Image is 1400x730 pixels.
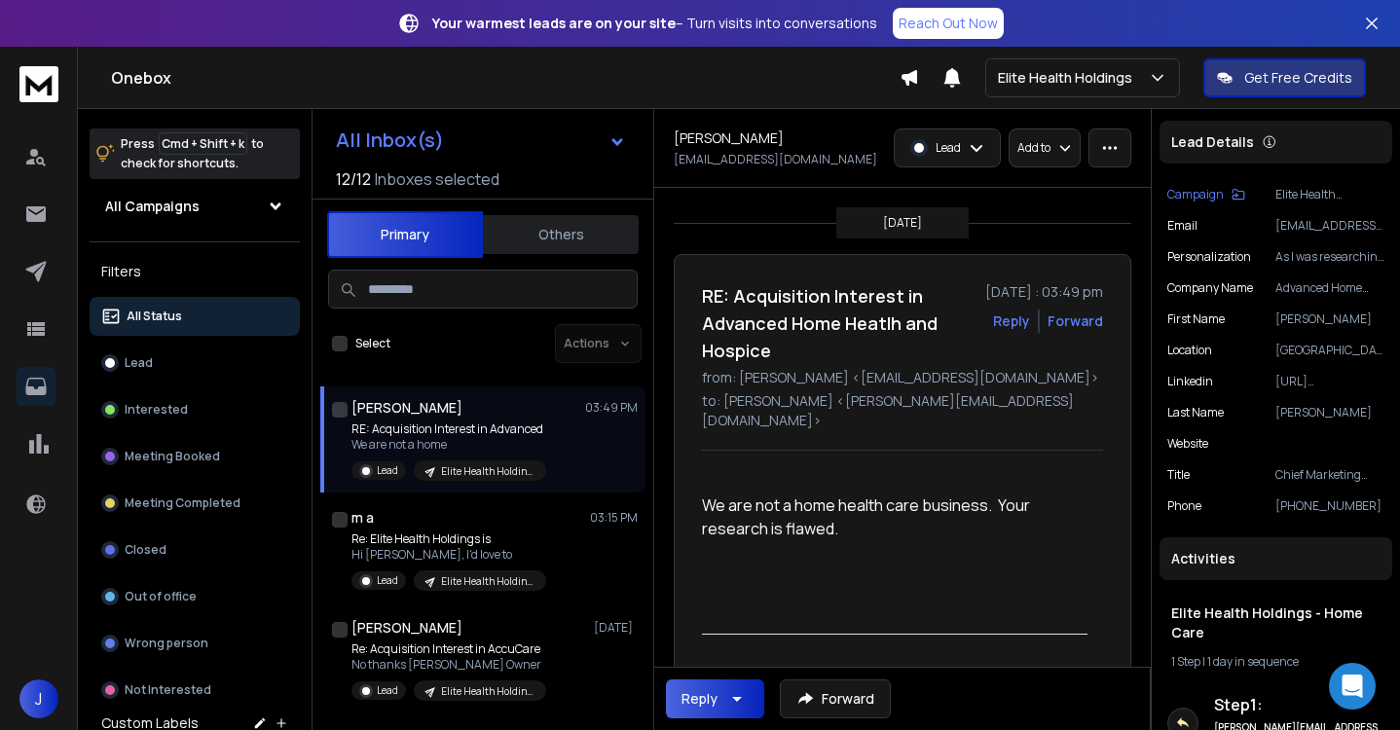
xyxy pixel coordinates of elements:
[90,577,300,616] button: Out of office
[351,618,462,638] h1: [PERSON_NAME]
[90,187,300,226] button: All Campaigns
[1275,374,1384,389] p: [URL][DOMAIN_NAME]
[1275,467,1384,483] p: Chief Marketing Officer
[121,134,264,173] p: Press to check for shortcuts.
[998,68,1140,88] p: Elite Health Holdings
[327,211,483,258] button: Primary
[125,636,208,651] p: Wrong person
[351,508,374,528] h1: m a
[90,624,300,663] button: Wrong person
[125,402,188,418] p: Interested
[336,130,444,150] h1: All Inbox(s)
[1275,280,1384,296] p: Advanced Home Heatlh and Hospice
[936,140,961,156] p: Lead
[90,390,300,429] button: Interested
[702,493,1087,540] p: We are not a home health care business. Your research is flawed.
[125,449,220,464] p: Meeting Booked
[1171,132,1254,152] p: Lead Details
[899,14,998,33] p: Reach Out Now
[1329,663,1376,710] div: Open Intercom Messenger
[1167,280,1253,296] p: Company Name
[1171,654,1381,670] div: |
[375,167,499,191] h3: Inboxes selected
[90,258,300,285] h3: Filters
[780,679,891,718] button: Forward
[1048,311,1103,331] div: Forward
[1214,693,1384,716] h6: Step 1 :
[441,464,534,479] p: Elite Health Holdings - Home Care
[351,547,546,563] p: Hi [PERSON_NAME], I'd love to
[1167,343,1212,358] p: location
[1167,498,1201,514] p: Phone
[590,510,638,526] p: 03:15 PM
[1275,311,1384,327] p: [PERSON_NAME]
[377,573,398,588] p: Lead
[674,152,877,167] p: [EMAIL_ADDRESS][DOMAIN_NAME]
[1275,343,1384,358] p: [GEOGRAPHIC_DATA], [US_STATE], [GEOGRAPHIC_DATA]
[1203,58,1366,97] button: Get Free Credits
[1207,653,1299,670] span: 1 day in sequence
[105,197,200,216] h1: All Campaigns
[320,121,642,160] button: All Inbox(s)
[1275,405,1384,420] p: [PERSON_NAME]
[1275,498,1384,514] p: [PHONE_NUMBER]
[90,437,300,476] button: Meeting Booked
[19,679,58,718] button: J
[1017,140,1050,156] p: Add to
[351,641,546,657] p: Re: Acquisition Interest in AccuCare
[594,620,638,636] p: [DATE]
[1167,311,1225,327] p: First Name
[682,689,718,709] div: Reply
[1275,249,1384,265] p: As I was researching Advanced Home Health and Hospice, I was impressed by your comprehensive appr...
[336,167,371,191] span: 12 / 12
[125,542,166,558] p: Closed
[883,215,922,231] p: [DATE]
[127,309,182,324] p: All Status
[666,679,764,718] button: Reply
[351,398,462,418] h1: [PERSON_NAME]
[1171,653,1200,670] span: 1 Step
[1167,467,1190,483] p: title
[351,657,546,673] p: No thanks [PERSON_NAME] Owner
[1167,249,1251,265] p: Personalization
[1167,374,1213,389] p: linkedin
[90,297,300,336] button: All Status
[125,589,197,604] p: Out of office
[483,213,639,256] button: Others
[1275,187,1384,202] p: Elite Health Holdings - Home Care
[1167,405,1224,420] p: Last Name
[1167,218,1197,234] p: Email
[702,368,1103,387] p: from: [PERSON_NAME] <[EMAIL_ADDRESS][DOMAIN_NAME]>
[585,400,638,416] p: 03:49 PM
[90,671,300,710] button: Not Interested
[441,684,534,699] p: Elite Health Holdings - Home Care
[674,128,784,148] h1: [PERSON_NAME]
[441,574,534,589] p: Elite Health Holdings - Home Care
[90,530,300,569] button: Closed
[702,391,1103,430] p: to: [PERSON_NAME] <[PERSON_NAME][EMAIL_ADDRESS][DOMAIN_NAME]>
[1275,218,1384,234] p: [EMAIL_ADDRESS][DOMAIN_NAME]
[702,282,974,364] h1: RE: Acquisition Interest in Advanced Home Heatlh and Hospice
[1171,603,1381,642] h1: Elite Health Holdings - Home Care
[351,531,546,547] p: Re: Elite Health Holdings is
[993,311,1030,331] button: Reply
[159,132,247,155] span: Cmd + Shift + k
[377,683,398,698] p: Lead
[351,437,546,453] p: We are not a home
[125,355,153,371] p: Lead
[90,344,300,383] button: Lead
[125,495,240,511] p: Meeting Completed
[1167,187,1245,202] button: Campaign
[1167,436,1208,452] p: website
[1244,68,1352,88] p: Get Free Credits
[355,336,390,351] label: Select
[432,14,877,33] p: – Turn visits into conversations
[90,484,300,523] button: Meeting Completed
[432,14,676,32] strong: Your warmest leads are on your site
[111,66,900,90] h1: Onebox
[985,282,1103,302] p: [DATE] : 03:49 pm
[351,421,546,437] p: RE: Acquisition Interest in Advanced
[125,682,211,698] p: Not Interested
[893,8,1004,39] a: Reach Out Now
